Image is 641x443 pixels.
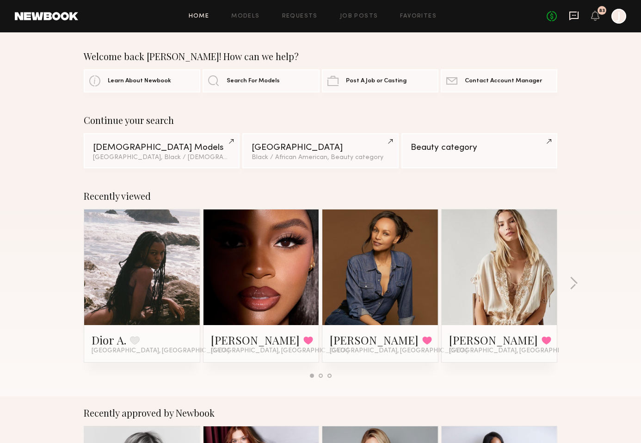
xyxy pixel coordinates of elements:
span: [GEOGRAPHIC_DATA], [GEOGRAPHIC_DATA] [330,347,468,355]
a: Models [231,13,259,19]
a: Dior A. [92,332,126,347]
div: Black / African American, Beauty category [252,154,389,161]
span: Search For Models [227,78,280,84]
a: Requests [282,13,318,19]
a: J [611,9,626,24]
a: Beauty category [401,133,557,168]
div: Recently approved by Newbook [84,407,557,418]
span: [GEOGRAPHIC_DATA], [GEOGRAPHIC_DATA] [449,347,587,355]
div: Welcome back [PERSON_NAME]! How can we help? [84,51,557,62]
div: Continue your search [84,115,557,126]
a: Search For Models [203,69,319,92]
a: Job Posts [340,13,378,19]
div: Beauty category [411,143,548,152]
a: Contact Account Manager [441,69,557,92]
a: [PERSON_NAME] [330,332,419,347]
span: Post A Job or Casting [346,78,407,84]
a: Post A Job or Casting [322,69,438,92]
span: [GEOGRAPHIC_DATA], [GEOGRAPHIC_DATA] [211,347,349,355]
div: [GEOGRAPHIC_DATA] [252,143,389,152]
div: Recently viewed [84,191,557,202]
a: [DEMOGRAPHIC_DATA] Models[GEOGRAPHIC_DATA], Black / [DEMOGRAPHIC_DATA] [84,133,240,168]
span: Learn About Newbook [108,78,171,84]
div: [GEOGRAPHIC_DATA], Black / [DEMOGRAPHIC_DATA] [93,154,230,161]
a: Learn About Newbook [84,69,200,92]
a: [GEOGRAPHIC_DATA]Black / African American, Beauty category [242,133,398,168]
a: Home [189,13,210,19]
a: [PERSON_NAME] [449,332,538,347]
span: Contact Account Manager [465,78,542,84]
div: [DEMOGRAPHIC_DATA] Models [93,143,230,152]
a: Favorites [400,13,437,19]
div: 83 [599,8,605,13]
span: [GEOGRAPHIC_DATA], [GEOGRAPHIC_DATA] [92,347,229,355]
a: [PERSON_NAME] [211,332,300,347]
